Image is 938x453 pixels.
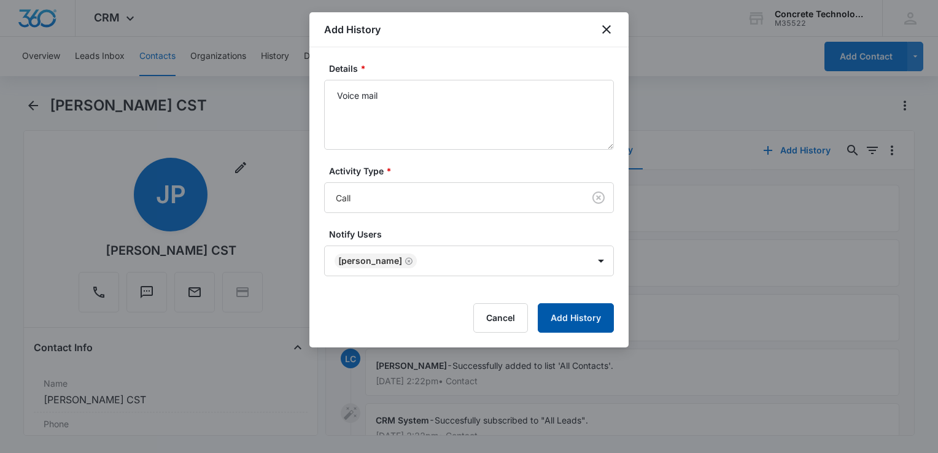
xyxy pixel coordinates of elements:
[589,188,608,207] button: Clear
[324,22,381,37] h1: Add History
[538,303,614,333] button: Add History
[402,257,413,265] div: Remove Larry Cutsinger
[329,228,619,241] label: Notify Users
[473,303,528,333] button: Cancel
[329,62,619,75] label: Details
[324,80,614,150] textarea: Voice mail
[329,165,619,177] label: Activity Type
[599,22,614,37] button: close
[338,257,402,265] div: [PERSON_NAME]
